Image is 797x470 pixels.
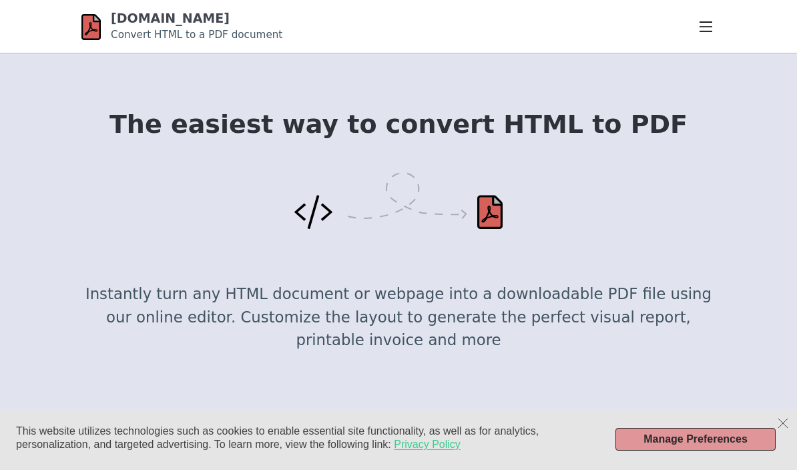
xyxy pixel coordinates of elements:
img: Convert HTML to PDF [294,172,503,230]
span: This website utilizes technologies such as cookies to enable essential site functionality, as wel... [16,425,539,450]
h1: The easiest way to convert HTML to PDF [81,110,716,139]
p: Instantly turn any HTML document or webpage into a downloadable PDF file using our online editor.... [81,282,716,351]
img: html-pdf.net [81,12,101,42]
a: [DOMAIN_NAME] [111,11,230,25]
small: Convert HTML to a PDF document [111,29,282,41]
a: Privacy Policy [394,438,461,451]
button: Manage Preferences [615,428,776,451]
